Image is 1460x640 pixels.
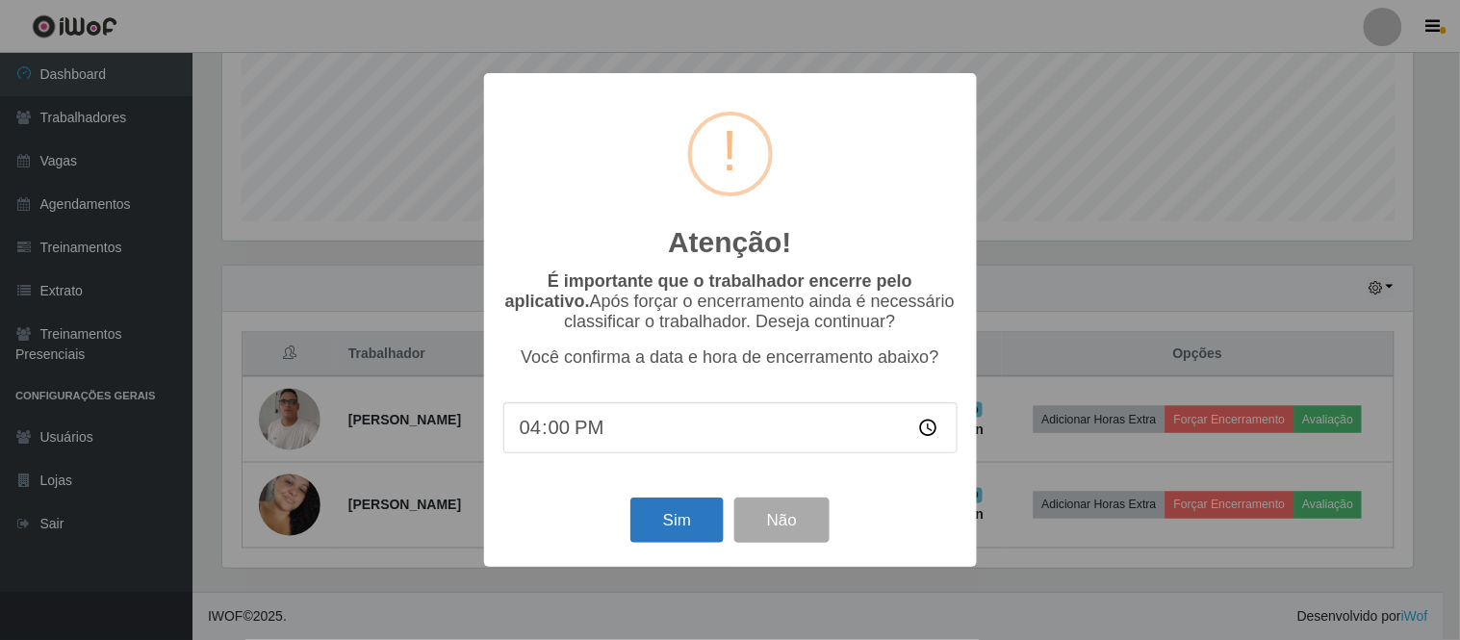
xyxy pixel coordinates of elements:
h2: Atenção! [668,225,791,260]
p: Você confirma a data e hora de encerramento abaixo? [503,347,958,368]
button: Sim [630,498,724,543]
button: Não [734,498,830,543]
p: Após forçar o encerramento ainda é necessário classificar o trabalhador. Deseja continuar? [503,271,958,332]
b: É importante que o trabalhador encerre pelo aplicativo. [505,271,912,311]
